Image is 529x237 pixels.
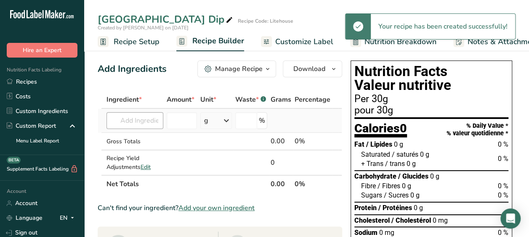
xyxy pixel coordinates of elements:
span: Ingredient [106,95,142,105]
th: Net Totals [105,175,269,192]
div: [GEOGRAPHIC_DATA] Dip [98,12,234,27]
div: 0 [271,158,291,168]
span: 0 % [498,140,508,148]
span: 0 g [414,204,423,212]
h1: Nutrition Facts Valeur nutritive [354,64,508,92]
span: Created by [PERSON_NAME] on [DATE] [98,24,189,31]
div: Gross Totals [106,137,163,146]
span: 0 g [402,182,411,190]
div: EN [60,213,77,223]
button: Hire an Expert [7,43,77,58]
div: % Daily Value * % valeur quotidienne * [447,122,508,137]
span: Sugars [361,191,382,199]
div: g [204,116,208,126]
span: / Fibres [377,182,400,190]
span: Unit [200,95,216,105]
span: Cholesterol [354,216,390,224]
div: Custom Report [7,121,56,130]
span: 0 g [394,140,403,148]
span: Download [293,64,325,74]
span: Add your own ingredient [178,203,255,213]
span: Recipe Setup [114,36,159,47]
span: 0 g [430,172,439,180]
span: Customize Label [275,36,333,47]
div: BETA [7,157,21,163]
span: / Cholestérol [391,216,431,224]
span: / Protéines [378,204,412,212]
span: Fibre [361,182,376,190]
span: / Sucres [384,191,409,199]
div: Add Ingredients [98,62,167,76]
span: Grams [271,95,291,105]
div: 0.00 [271,136,291,146]
a: Language [7,211,43,225]
span: + Trans [361,160,383,168]
div: Per 30g [354,94,508,104]
div: Open Intercom Messenger [500,208,521,229]
span: / trans [385,160,405,168]
span: Amount [167,95,194,105]
span: Carbohydrate [354,172,396,180]
span: Edit [141,163,151,171]
span: / Lipides [366,140,392,148]
span: 0 g [407,160,416,168]
span: Recipe Builder [192,35,244,47]
span: Fat [354,140,364,148]
a: Customize Label [261,32,333,51]
span: 0 % [498,229,508,237]
a: Nutrition Breakdown [350,32,436,51]
div: Manage Recipe [215,64,263,74]
div: Recipe Yield Adjustments [106,154,163,171]
span: Nutrition Breakdown [364,36,436,47]
div: Your recipe has been created successfully! [371,14,515,39]
a: Recipe Setup [98,32,159,51]
th: 0% [293,175,332,192]
span: 0 [400,121,407,135]
span: 0 mg [379,229,394,237]
div: Recipe Code: Litehouse [238,17,293,25]
span: Percentage [295,95,330,105]
span: / Glucides [398,172,428,180]
span: 0 g [410,191,420,199]
div: Calories [354,122,407,138]
input: Add Ingredient [106,112,163,129]
span: 0 % [498,182,508,190]
span: 0 % [498,191,508,199]
span: / saturés [392,150,418,158]
div: 0% [295,136,330,146]
span: Protein [354,204,377,212]
span: 0 % [498,155,508,163]
button: Manage Recipe [197,61,276,77]
span: Saturated [361,150,390,158]
th: 0.00 [269,175,293,192]
div: pour 30g [354,105,508,116]
span: 0 g [420,150,429,158]
div: Can't find your ingredient? [98,203,342,213]
a: Recipe Builder [176,32,244,52]
span: 0 mg [433,216,448,224]
div: Waste [235,95,266,105]
span: Sodium [354,229,377,237]
button: Download [283,61,342,77]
